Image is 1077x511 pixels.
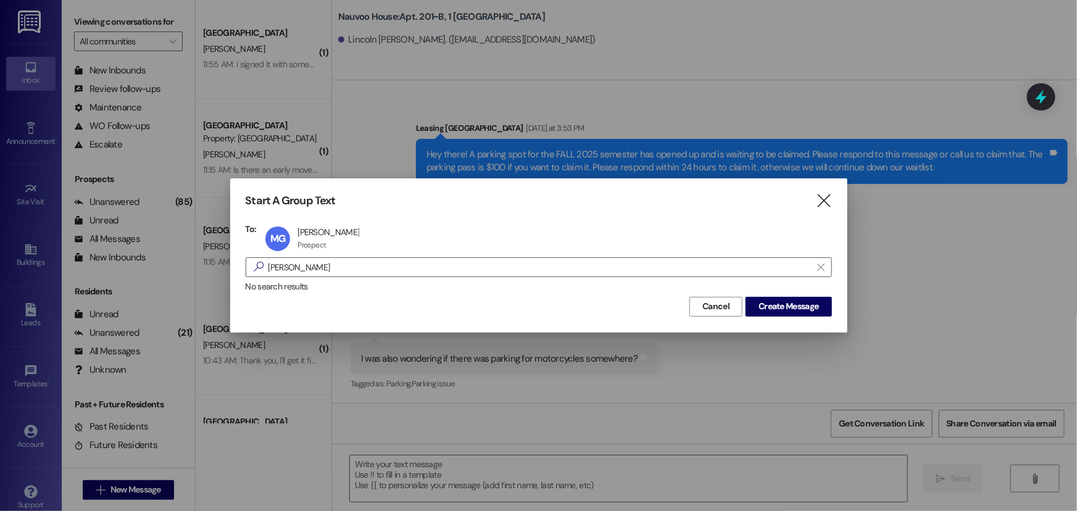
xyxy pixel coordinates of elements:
div: [PERSON_NAME] [297,226,359,238]
i:  [815,194,832,207]
h3: Start A Group Text [246,194,336,208]
button: Clear text [812,258,831,276]
span: Cancel [702,300,730,313]
input: Search for any contact or apartment [268,259,812,276]
button: Cancel [689,297,742,317]
h3: To: [246,223,257,235]
div: Prospect [297,240,326,250]
span: Create Message [759,300,818,313]
button: Create Message [746,297,831,317]
div: No search results [246,280,832,293]
span: MG [270,232,285,245]
i:  [249,260,268,273]
i:  [818,262,825,272]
